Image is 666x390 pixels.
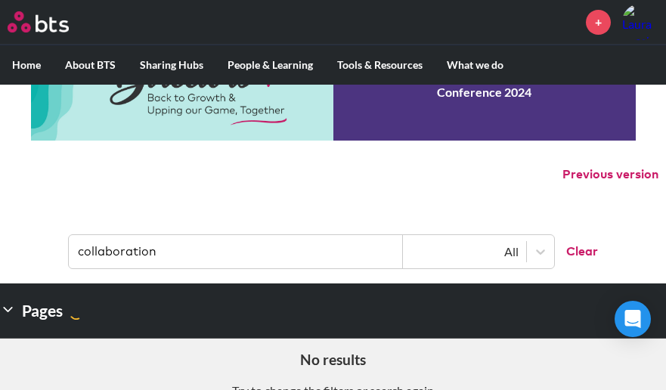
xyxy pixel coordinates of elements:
[410,243,519,260] div: All
[325,45,435,85] label: Tools & Resources
[622,4,658,40] img: Laura Sancken
[128,45,215,85] label: Sharing Hubs
[554,235,598,268] button: Clear
[562,166,658,183] button: Previous version
[53,45,128,85] label: About BTS
[69,235,403,268] input: Find contents, pages and demos...
[11,350,655,370] h5: No results
[8,11,69,32] img: BTS Logo
[586,10,611,35] a: +
[615,301,651,337] div: Open Intercom Messenger
[622,4,658,40] a: Profile
[215,45,325,85] label: People & Learning
[8,11,97,32] a: Go home
[435,45,516,85] label: What we do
